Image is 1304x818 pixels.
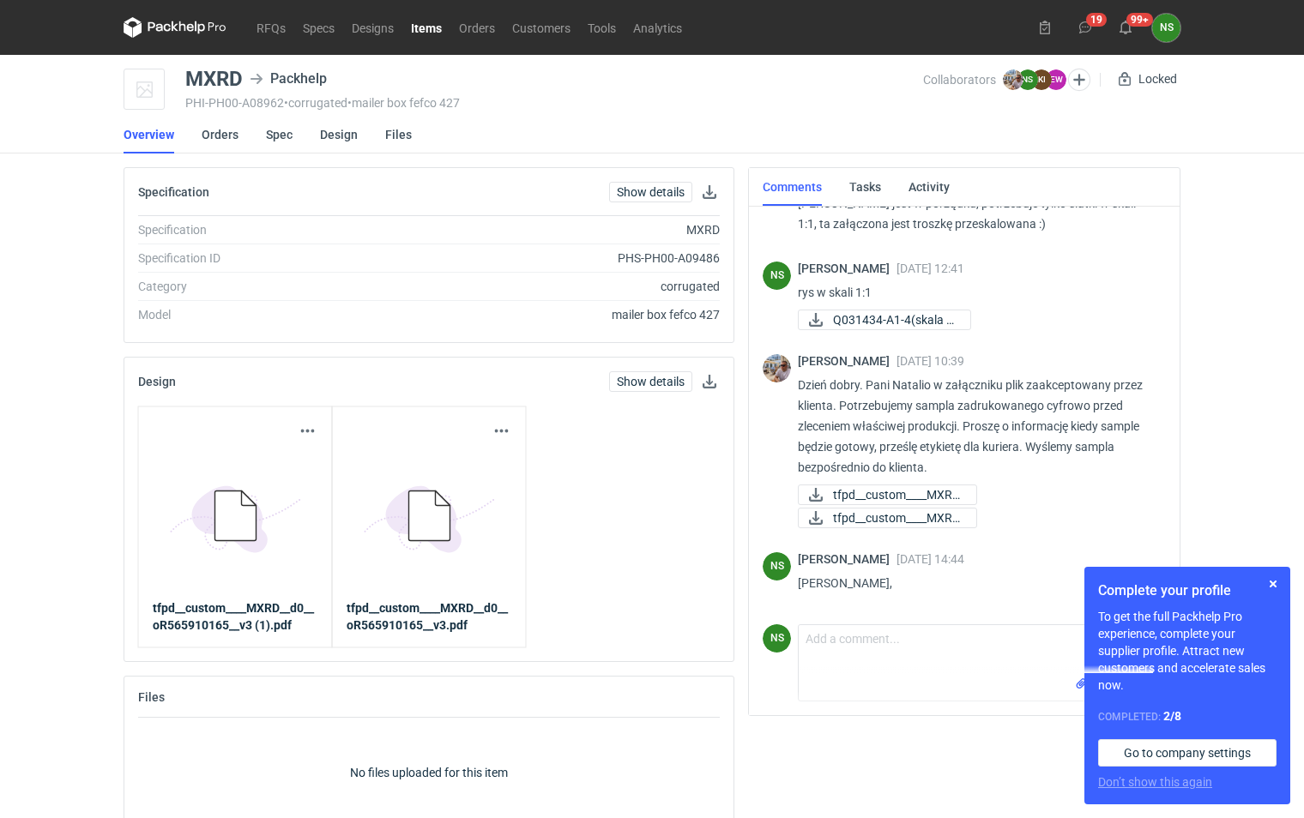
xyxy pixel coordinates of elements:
[1098,773,1212,791] button: Don’t show this again
[699,371,720,392] button: Download design
[798,310,969,330] div: Q031434-A1-4(skala 1).pdf
[350,764,508,781] p: No files uploaded for this item
[1017,69,1038,90] figcaption: NS
[138,185,209,199] h2: Specification
[849,168,881,206] a: Tasks
[798,508,977,528] a: tfpd__custom____MXRD...
[798,193,1152,234] p: [PERSON_NAME] jest w porządku, potrzebuje tylko siatki w skali 1:1, ta załączona jest troszkę prz...
[798,508,969,528] div: tfpd__custom____MXRD__d0__oR565910165__v3.pdf
[138,221,371,238] div: Specification
[450,17,504,38] a: Orders
[248,17,294,38] a: RFQs
[1263,574,1283,594] button: Skip for now
[124,17,226,38] svg: Packhelp Pro
[347,601,508,632] strong: tfpd__custom____MXRD__d0__oR565910165__v3.pdf
[138,690,165,704] h2: Files
[763,624,791,653] div: Natalia Stępak
[1098,739,1277,767] a: Go to company settings
[763,262,791,290] figcaption: NS
[798,310,971,330] a: Q031434-A1-4(skala 1...
[763,624,791,653] figcaption: NS
[1072,14,1099,41] button: 19
[609,182,692,202] a: Show details
[402,17,450,38] a: Items
[504,17,579,38] a: Customers
[371,278,720,295] div: corrugated
[371,306,720,323] div: mailer box fefco 427
[385,116,412,153] a: Files
[798,484,969,505] div: tfpd__custom____MXRD__d0__oR565910165__v3 (1).pdf
[202,116,238,153] a: Orders
[625,17,691,38] a: Analytics
[138,375,176,388] h2: Design
[250,69,327,89] div: Packhelp
[1112,14,1139,41] button: 99+
[896,262,964,275] span: [DATE] 12:41
[1152,14,1180,42] div: Natalia Stępak
[347,599,512,634] a: tfpd__custom____MXRD__d0__oR565910165__v3.pdf
[1068,69,1090,91] button: Edit collaborators
[896,552,964,566] span: [DATE] 14:44
[1046,69,1066,90] figcaption: EW
[1098,580,1277,601] h1: Complete your profile
[763,552,791,580] div: Natalia Stępak
[153,601,314,632] strong: tfpd__custom____MXRD__d0__oR565910165__v3 (1).pdf
[347,96,460,110] span: • mailer box fefco 427
[909,168,950,206] a: Activity
[1163,709,1181,723] strong: 2 / 8
[124,116,174,153] a: Overview
[1003,69,1023,90] img: Michał Palasek
[798,262,896,275] span: [PERSON_NAME]
[1152,14,1180,42] button: NS
[371,250,720,267] div: PHS-PH00-A09486
[266,116,293,153] a: Spec
[138,250,371,267] div: Specification ID
[923,73,996,87] span: Collaborators
[833,508,963,527] span: tfpd__custom____MXRD...
[763,262,791,290] div: Natalia Stępak
[609,371,692,392] a: Show details
[320,116,358,153] a: Design
[1098,608,1277,694] p: To get the full Packhelp Pro experience, complete your supplier profile. Attract new customers an...
[153,599,318,634] a: tfpd__custom____MXRD__d0__oR565910165__v3 (1).pdf
[579,17,625,38] a: Tools
[833,310,957,329] span: Q031434-A1-4(skala 1...
[798,573,1152,593] p: [PERSON_NAME],
[185,69,243,89] div: MXRD
[298,421,318,442] button: Actions
[343,17,402,38] a: Designs
[492,421,512,442] button: Actions
[798,375,1152,478] p: Dzień dobry. Pani Natalio w załączniku plik zaakceptowany przez klienta. Potrzebujemy sampla zadr...
[1031,69,1052,90] figcaption: KI
[896,354,964,368] span: [DATE] 10:39
[763,354,791,382] img: Michał Palasek
[699,182,720,202] button: Download specification
[1098,707,1277,725] div: Completed:
[284,96,347,110] span: • corrugated
[1114,69,1180,89] div: Locked
[138,278,371,295] div: Category
[763,168,822,206] a: Comments
[763,552,791,580] figcaption: NS
[798,282,1152,303] p: rys w skali 1:1
[185,96,923,110] div: PHI-PH00-A08962
[798,354,896,368] span: [PERSON_NAME]
[294,17,343,38] a: Specs
[833,485,963,504] span: tfpd__custom____MXRD...
[371,221,720,238] div: MXRD
[798,484,977,505] a: tfpd__custom____MXRD...
[138,306,371,323] div: Model
[798,552,896,566] span: [PERSON_NAME]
